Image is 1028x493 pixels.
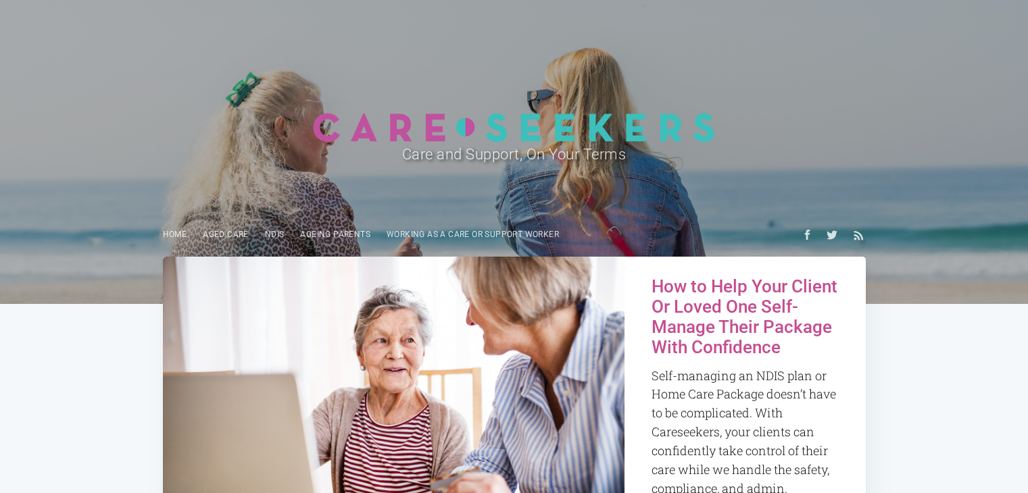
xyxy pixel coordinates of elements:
[378,222,567,248] a: Working as a care or support worker
[312,112,716,142] img: Careseekers
[195,222,257,248] a: Aged Care
[292,222,378,248] a: Ageing parents
[203,142,824,166] h2: Care and Support, On Your Terms
[155,222,195,248] a: Home
[652,277,839,358] h2: How to Help Your Client Or Loved One Self-Manage Their Package With Confidence
[257,222,293,248] a: NDIS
